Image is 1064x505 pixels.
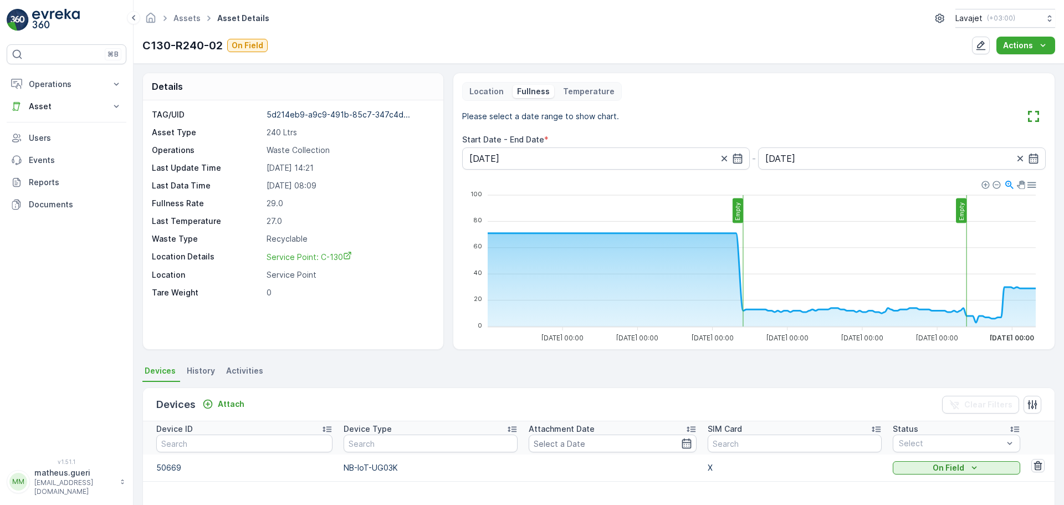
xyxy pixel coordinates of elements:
[893,461,1020,475] button: On Field
[841,334,883,342] tspan: [DATE] 00:00
[152,269,262,280] p: Location
[152,80,183,93] p: Details
[226,365,263,376] span: Activities
[1016,181,1023,187] div: Panning
[32,9,80,31] img: logo_light-DOdMpM7g.png
[1026,180,1035,189] div: Menu
[34,467,114,478] p: matheus.gueri
[691,334,733,342] tspan: [DATE] 00:00
[267,251,432,263] a: Service Point: C-130
[942,396,1019,414] button: Clear Filters
[152,162,262,174] p: Last Update Time
[469,86,504,97] p: Location
[152,109,262,120] p: TAG/UID
[267,162,432,174] p: [DATE] 14:21
[563,86,615,97] p: Temperature
[267,110,410,119] p: 5d214eb9-a9c9-491b-85c7-347c4d...
[215,13,272,24] span: Asset Details
[766,334,808,342] tspan: [DATE] 00:00
[708,435,882,452] input: Search
[992,180,1000,188] div: Zoom Out
[344,435,518,452] input: Search
[232,40,263,51] p: On Field
[7,171,126,193] a: Reports
[29,101,104,112] p: Asset
[198,397,249,411] button: Attach
[981,180,989,188] div: Zoom In
[156,424,193,435] p: Device ID
[7,9,29,31] img: logo
[462,147,750,170] input: dd/mm/yyyy
[996,37,1055,54] button: Actions
[29,132,122,144] p: Users
[152,287,262,298] p: Tare Weight
[152,145,262,156] p: Operations
[955,13,983,24] p: Lavajet
[893,424,918,435] p: Status
[267,127,432,138] p: 240 Ltrs
[152,251,262,263] p: Location Details
[473,216,482,224] tspan: 80
[29,177,122,188] p: Reports
[708,424,742,435] p: SIM Card
[1004,180,1013,189] div: Selection Zoom
[267,269,432,280] p: Service Point
[29,79,104,90] p: Operations
[218,399,244,410] p: Attach
[173,13,201,23] a: Assets
[473,242,482,250] tspan: 60
[152,233,262,244] p: Waste Type
[7,127,126,149] a: Users
[187,365,215,376] span: History
[152,198,262,209] p: Fullness Rate
[267,233,432,244] p: Recyclable
[7,73,126,95] button: Operations
[267,287,432,298] p: 0
[267,198,432,209] p: 29.0
[933,462,964,473] p: On Field
[964,399,1012,410] p: Clear Filters
[152,180,262,191] p: Last Data Time
[462,111,619,122] p: Please select a date range to show chart.
[267,252,352,262] span: Service Point: C-130
[955,9,1055,28] button: Lavajet(+03:00)
[541,334,584,342] tspan: [DATE] 00:00
[145,16,157,25] a: Homepage
[7,467,126,496] button: MMmatheus.gueri[EMAIL_ADDRESS][DOMAIN_NAME]
[517,86,550,97] p: Fullness
[462,135,544,144] label: Start Date - End Date
[156,462,332,473] p: 50669
[29,155,122,166] p: Events
[1003,40,1033,51] p: Actions
[344,462,518,473] p: NB-IoT-UG03K
[142,37,223,54] p: C130-R240-02
[708,462,882,473] p: X
[7,193,126,216] a: Documents
[473,269,482,277] tspan: 40
[478,322,482,329] tspan: 0
[227,39,268,52] button: On Field
[7,149,126,171] a: Events
[34,478,114,496] p: [EMAIL_ADDRESS][DOMAIN_NAME]
[470,190,482,198] tspan: 100
[152,127,262,138] p: Asset Type
[267,180,432,191] p: [DATE] 08:09
[987,14,1015,23] p: ( +03:00 )
[529,424,595,435] p: Attachment Date
[990,334,1034,342] tspan: [DATE] 00:00
[616,334,658,342] tspan: [DATE] 00:00
[29,199,122,210] p: Documents
[9,473,27,491] div: MM
[474,295,482,303] tspan: 20
[916,334,958,342] tspan: [DATE] 00:00
[152,216,262,227] p: Last Temperature
[758,147,1046,170] input: dd/mm/yyyy
[899,438,1002,449] p: Select
[344,424,392,435] p: Device Type
[267,145,432,156] p: Waste Collection
[267,216,432,227] p: 27.0
[752,152,756,165] p: -
[108,50,119,59] p: ⌘B
[7,95,126,118] button: Asset
[529,435,697,452] input: Select a Date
